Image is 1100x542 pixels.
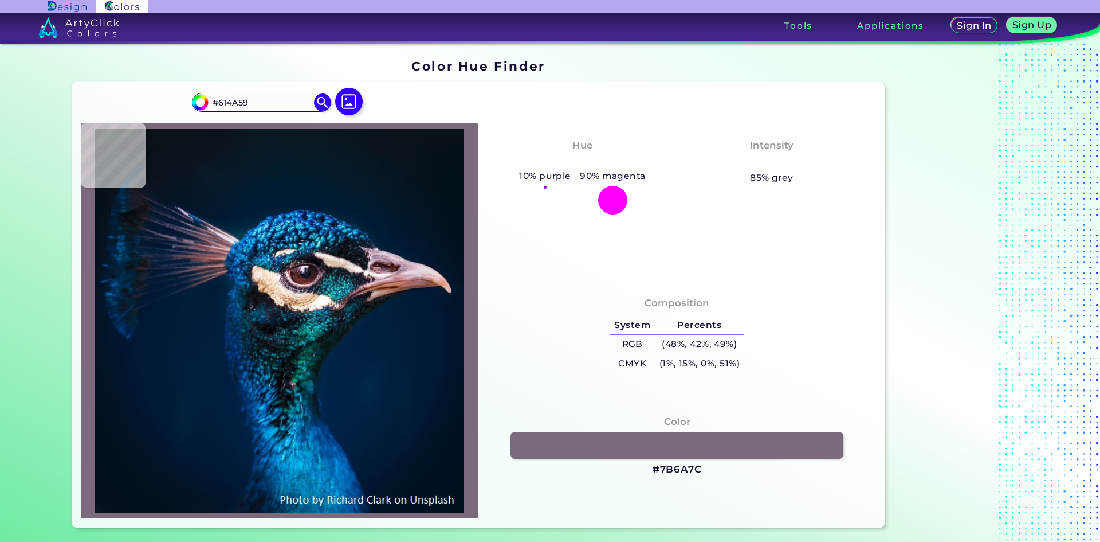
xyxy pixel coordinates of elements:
[655,316,744,335] h5: Percents
[750,170,793,185] h5: 85% grey
[645,295,709,311] h4: Composition
[1012,20,1051,29] h5: Sign Up
[664,414,690,430] h4: Color
[653,463,702,477] h3: #7B6A7C
[957,21,991,30] h5: Sign In
[572,137,592,154] h4: Hue
[314,93,331,111] img: icon search
[750,137,793,154] h4: Intensity
[755,155,788,169] h3: Pale
[553,155,611,169] h3: Magenta
[335,88,363,115] img: icon picture
[208,95,315,110] input: type color..
[48,1,86,12] img: ArtyClick Design logo
[610,354,655,373] h5: CMYK
[655,335,744,354] h5: (48%, 42%, 49%)
[889,55,1032,532] iframe: Advertisement
[784,21,812,30] h3: Tools
[610,316,655,335] h5: System
[411,57,545,75] h1: Color Hue Finder
[576,169,650,184] h5: 90% magenta
[655,354,744,373] h5: (1%, 15%, 0%, 51%)
[38,17,119,38] img: logo_artyclick_colors_white.svg
[857,21,924,30] h3: Applications
[610,335,655,354] h5: RGB
[514,169,575,184] h5: 10% purple
[1007,17,1057,33] a: Sign Up
[951,17,998,33] a: Sign In
[87,129,473,513] img: img_pavlin.jpg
